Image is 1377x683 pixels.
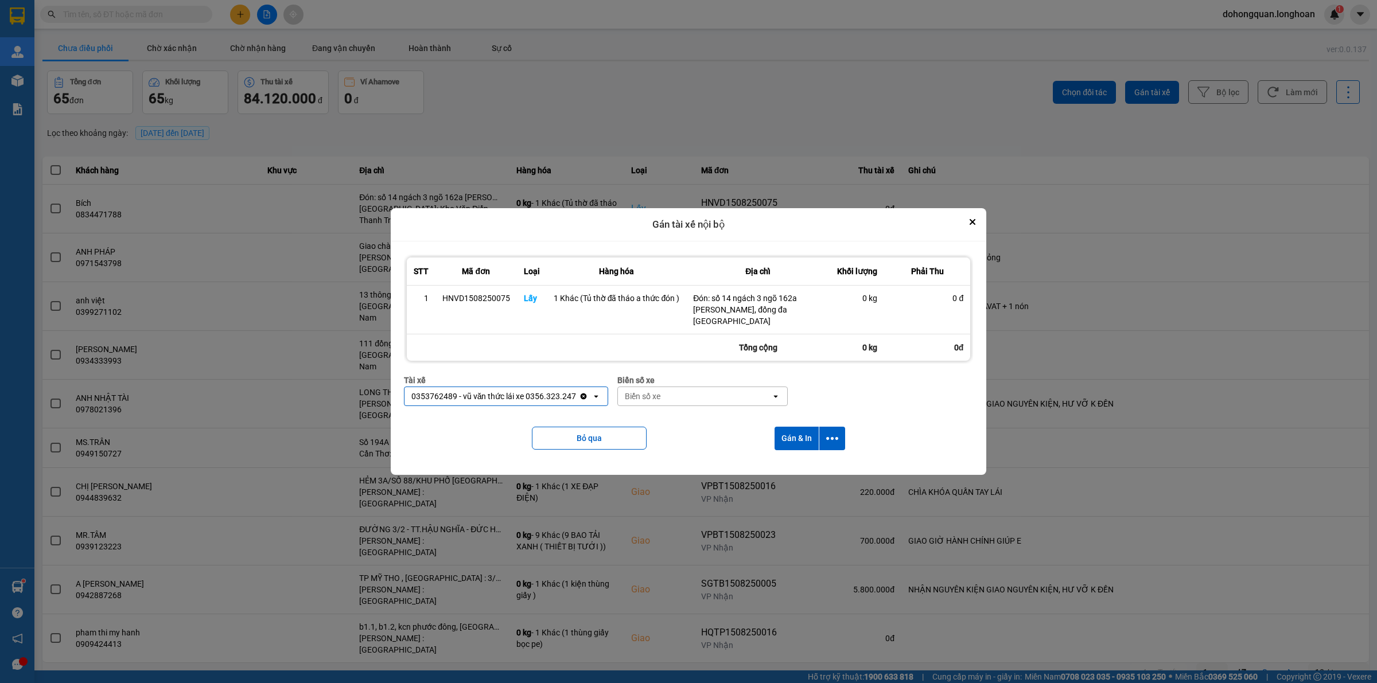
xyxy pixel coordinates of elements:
button: Bỏ qua [532,427,647,450]
div: Gán tài xế nội bộ [391,208,987,241]
div: Biển số xe [625,391,660,402]
strong: CSKH: [32,25,61,34]
svg: open [771,392,780,401]
div: 0353762489 - vũ văn thức lái xe 0356.323.247 [411,391,577,402]
span: CÔNG TY TNHH CHUYỂN PHÁT NHANH BẢO AN [91,25,229,45]
span: 20:40:01 [DATE] [5,79,72,89]
svg: open [592,392,601,401]
div: dialog [391,208,987,475]
div: Đón: số 14 ngách 3 ngõ 162a [PERSON_NAME], đống đa [GEOGRAPHIC_DATA] [693,292,823,327]
button: Gán & In [775,427,819,450]
div: Phải Thu [891,264,963,278]
div: Khối lượng [837,264,877,278]
div: 1 Khác (Tủ thờ đã tháo a thức đón ) [554,292,680,304]
svg: Clear value [579,392,588,401]
span: Mã đơn: HNVD1508250073 [5,61,177,77]
input: Selected 0353762489 - vũ văn thức lái xe 0356.323.247. [578,391,579,402]
span: [PHONE_NUMBER] [5,25,87,45]
div: 0 đ [891,292,963,304]
div: 0đ [884,334,970,361]
div: Mã đơn [442,264,510,278]
div: HNVD1508250075 [442,292,510,304]
div: Biển số xe [617,374,788,387]
div: Địa chỉ [693,264,823,278]
div: Lấy [524,292,540,304]
strong: PHIẾU DÁN LÊN HÀNG [81,5,232,21]
div: STT [414,264,429,278]
div: 1 [414,292,429,304]
div: Hàng hóa [554,264,680,278]
div: 0 kg [830,334,884,361]
div: Loại [524,264,540,278]
div: Tổng cộng [686,334,830,361]
div: Tài xế [404,374,608,387]
div: 0 kg [837,292,877,304]
button: Close [966,215,979,229]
